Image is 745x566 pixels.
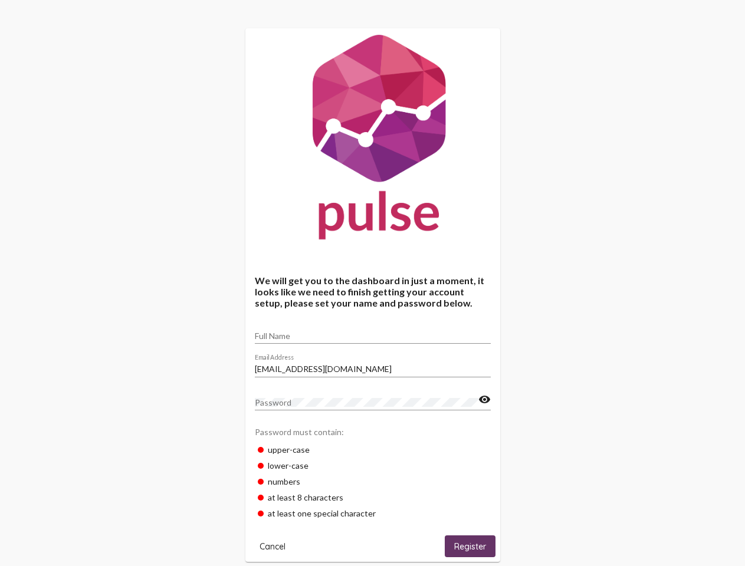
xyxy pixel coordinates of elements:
[255,489,491,505] div: at least 8 characters
[454,541,486,552] span: Register
[478,393,491,407] mat-icon: visibility
[260,541,285,552] span: Cancel
[250,535,295,557] button: Cancel
[255,458,491,473] div: lower-case
[255,442,491,458] div: upper-case
[245,28,500,251] img: Pulse For Good Logo
[445,535,495,557] button: Register
[255,421,491,442] div: Password must contain:
[255,473,491,489] div: numbers
[255,505,491,521] div: at least one special character
[255,275,491,308] h4: We will get you to the dashboard in just a moment, it looks like we need to finish getting your a...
